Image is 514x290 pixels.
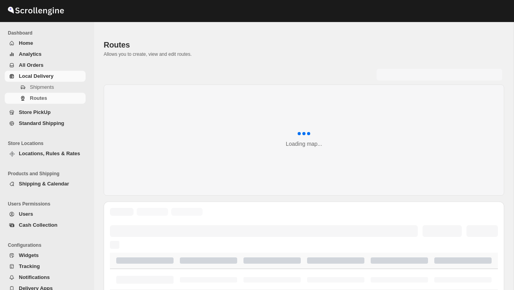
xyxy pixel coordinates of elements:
[5,220,86,231] button: Cash Collection
[5,250,86,261] button: Widgets
[19,252,38,258] span: Widgets
[19,181,69,187] span: Shipping & Calendar
[19,263,40,269] span: Tracking
[5,209,86,220] button: Users
[19,211,33,217] span: Users
[19,109,51,115] span: Store PickUp
[5,82,86,93] button: Shipments
[8,30,89,36] span: Dashboard
[8,171,89,177] span: Products and Shipping
[5,49,86,60] button: Analytics
[104,51,504,57] p: Allows you to create, view and edit routes.
[19,51,42,57] span: Analytics
[5,272,86,283] button: Notifications
[19,151,80,156] span: Locations, Rules & Rates
[19,120,64,126] span: Standard Shipping
[19,73,53,79] span: Local Delivery
[19,40,33,46] span: Home
[5,261,86,272] button: Tracking
[8,242,89,248] span: Configurations
[8,140,89,147] span: Store Locations
[5,93,86,104] button: Routes
[5,148,86,159] button: Locations, Rules & Rates
[286,140,322,148] div: Loading map...
[30,95,47,101] span: Routes
[19,274,50,280] span: Notifications
[5,178,86,189] button: Shipping & Calendar
[8,201,89,207] span: Users Permissions
[19,222,57,228] span: Cash Collection
[104,40,130,49] span: Routes
[30,84,54,90] span: Shipments
[19,62,44,68] span: All Orders
[5,38,86,49] button: Home
[5,60,86,71] button: All Orders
